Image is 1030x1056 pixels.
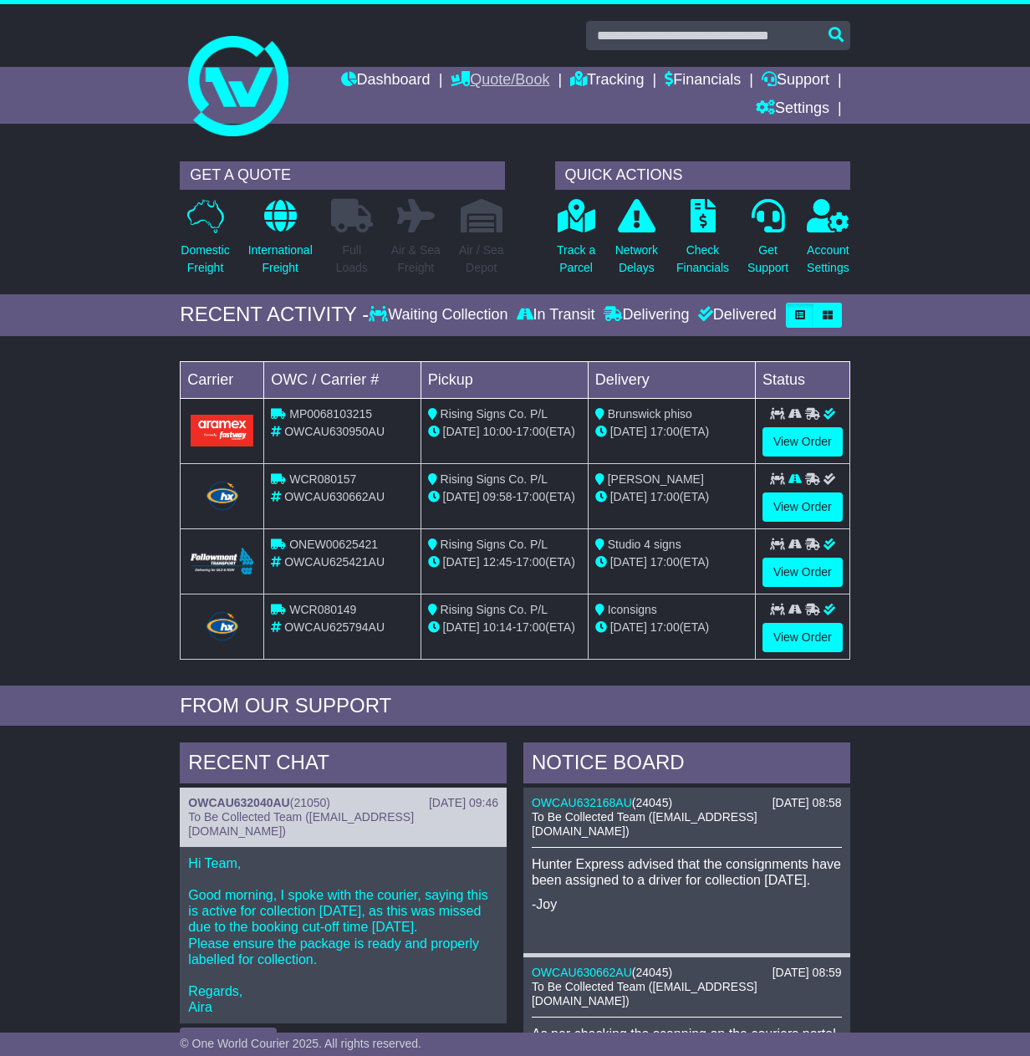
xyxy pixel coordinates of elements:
span: Rising Signs Co. P/L [441,603,548,616]
div: - (ETA) [428,554,581,571]
span: 17:00 [516,620,545,634]
span: [DATE] [610,425,647,438]
a: Settings [756,95,829,124]
span: OWCAU630950AU [284,425,385,438]
a: Quote/Book [451,67,549,95]
div: [DATE] 08:59 [772,966,842,980]
div: (ETA) [595,554,748,571]
div: ( ) [188,796,498,810]
a: View Order [762,558,843,587]
div: NOTICE BOARD [523,742,850,788]
span: 24045 [635,796,668,809]
span: To Be Collected Team ([EMAIL_ADDRESS][DOMAIN_NAME]) [188,810,414,838]
a: View Order [762,623,843,652]
span: Rising Signs Co. P/L [441,538,548,551]
span: 17:00 [516,490,545,503]
div: [DATE] 09:46 [429,796,498,810]
a: View Order [762,427,843,457]
div: - (ETA) [428,423,581,441]
span: 17:00 [650,490,680,503]
span: 10:00 [483,425,512,438]
div: - (ETA) [428,619,581,636]
span: [DATE] [443,555,480,569]
p: Network Delays [615,242,658,277]
td: OWC / Carrier # [264,361,421,398]
span: [DATE] [610,620,647,634]
span: To Be Collected Team ([EMAIL_ADDRESS][DOMAIN_NAME]) [532,980,757,1008]
span: WCR080149 [289,603,356,616]
p: International Freight [248,242,313,277]
span: To Be Collected Team ([EMAIL_ADDRESS][DOMAIN_NAME]) [532,810,757,838]
span: [DATE] [443,490,480,503]
span: OWCAU625794AU [284,620,385,634]
p: Air & Sea Freight [391,242,441,277]
p: Domestic Freight [181,242,229,277]
a: Track aParcel [556,198,596,286]
a: View Order [762,492,843,522]
p: Hunter Express advised that the consignments have been assigned to a driver for collection [DATE]. [532,856,842,888]
a: Support [762,67,829,95]
div: ( ) [532,796,842,810]
p: Account Settings [807,242,849,277]
span: 17:00 [650,555,680,569]
img: Hunter_Express.png [204,610,241,643]
span: Rising Signs Co. P/L [441,472,548,486]
div: FROM OUR SUPPORT [180,694,849,718]
p: Get Support [747,242,788,277]
a: NetworkDelays [614,198,659,286]
img: Followmont_Transport.png [191,548,253,575]
span: OWCAU625421AU [284,555,385,569]
div: Delivered [694,306,777,324]
div: (ETA) [595,488,748,506]
p: Air / Sea Depot [459,242,504,277]
td: Pickup [421,361,588,398]
div: QUICK ACTIONS [555,161,850,190]
div: RECENT CHAT [180,742,507,788]
div: - (ETA) [428,488,581,506]
div: [DATE] 08:58 [772,796,842,810]
span: [DATE] [443,620,480,634]
span: [DATE] [610,490,647,503]
span: Rising Signs Co. P/L [441,407,548,421]
a: OWCAU630662AU [532,966,632,979]
p: Track a Parcel [557,242,595,277]
a: InternationalFreight [247,198,314,286]
p: -Joy [532,896,842,912]
a: Tracking [570,67,644,95]
span: Brunswick phiso [608,407,692,421]
td: Status [755,361,849,398]
a: Financials [665,67,741,95]
p: Check Financials [676,242,729,277]
div: Waiting Collection [369,306,512,324]
span: 17:00 [650,425,680,438]
span: WCR080157 [289,472,356,486]
span: ONEW00625421 [289,538,378,551]
span: 10:14 [483,620,512,634]
div: (ETA) [595,423,748,441]
span: 17:00 [516,425,545,438]
span: 21050 [293,796,326,809]
span: 09:58 [483,490,512,503]
a: CheckFinancials [676,198,730,286]
a: OWCAU632040AU [188,796,289,809]
span: Studio 4 signs [608,538,681,551]
td: Carrier [181,361,264,398]
div: ( ) [532,966,842,980]
span: Iconsigns [608,603,657,616]
div: In Transit [512,306,599,324]
span: 24045 [635,966,668,979]
img: Hunter_Express.png [204,479,241,513]
span: [PERSON_NAME] [608,472,704,486]
a: GetSupport [747,198,789,286]
span: [DATE] [610,555,647,569]
div: GET A QUOTE [180,161,504,190]
p: Hi Team, Good morning, I spoke with the courier, saying this is active for collection [DATE], as ... [188,855,498,1016]
span: © One World Courier 2025. All rights reserved. [180,1037,421,1050]
span: OWCAU630662AU [284,490,385,503]
img: Aramex.png [191,415,253,446]
div: Delivering [599,306,694,324]
span: 12:45 [483,555,512,569]
a: AccountSettings [806,198,850,286]
div: (ETA) [595,619,748,636]
a: OWCAU632168AU [532,796,632,809]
